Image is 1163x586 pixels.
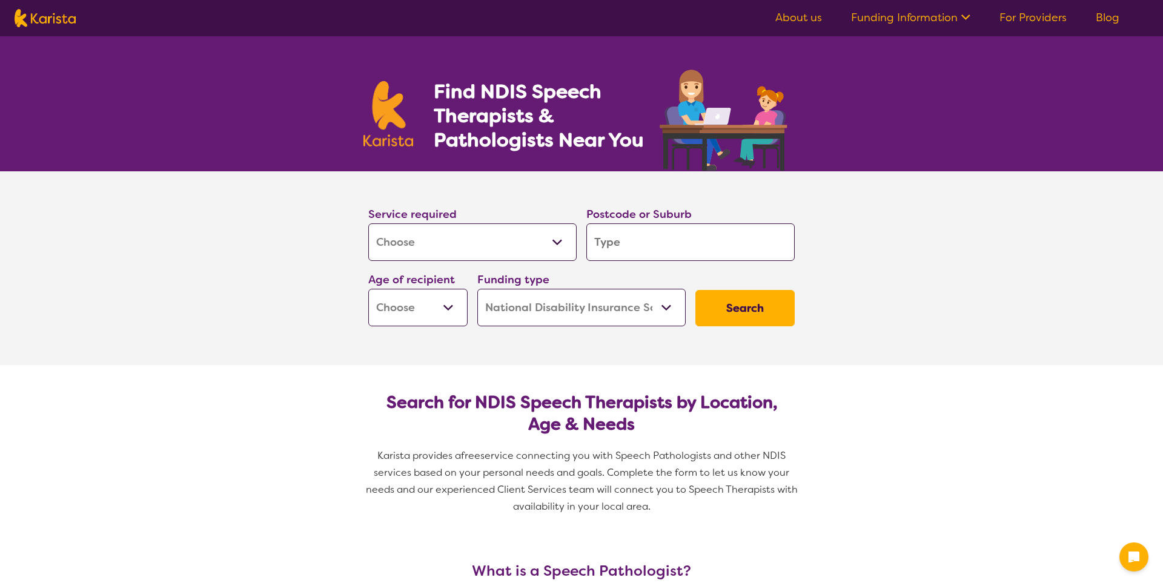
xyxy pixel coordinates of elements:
img: Karista logo [15,9,76,27]
label: Funding type [477,272,549,287]
a: About us [775,10,822,25]
label: Service required [368,207,457,222]
input: Type [586,223,795,261]
button: Search [695,290,795,326]
h1: Find NDIS Speech Therapists & Pathologists Near You [434,79,658,152]
span: service connecting you with Speech Pathologists and other NDIS services based on your personal ne... [366,449,800,513]
img: speech-therapy [650,65,800,171]
span: Karista provides a [377,449,461,462]
a: Blog [1096,10,1119,25]
label: Age of recipient [368,272,455,287]
span: free [461,449,480,462]
h2: Search for NDIS Speech Therapists by Location, Age & Needs [378,392,785,435]
a: For Providers [999,10,1067,25]
img: Karista logo [363,81,413,146]
a: Funding Information [851,10,970,25]
label: Postcode or Suburb [586,207,692,222]
h3: What is a Speech Pathologist? [363,562,800,579]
